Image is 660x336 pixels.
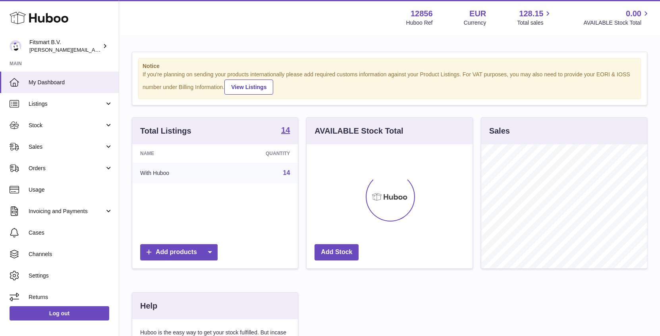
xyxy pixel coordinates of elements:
span: Returns [29,293,113,301]
span: My Dashboard [29,79,113,86]
a: 128.15 Total sales [517,8,552,27]
strong: 12856 [411,8,433,19]
h3: Help [140,301,157,311]
span: Cases [29,229,113,237]
span: Usage [29,186,113,194]
strong: Notice [143,62,637,70]
span: 0.00 [626,8,641,19]
div: Currency [464,19,486,27]
span: Orders [29,165,104,172]
a: 14 [281,126,290,136]
span: Listings [29,100,104,108]
h3: Total Listings [140,126,191,136]
div: Huboo Ref [406,19,433,27]
th: Name [132,144,220,163]
strong: EUR [469,8,486,19]
th: Quantity [220,144,298,163]
a: Log out [10,306,109,320]
span: Channels [29,251,113,258]
h3: Sales [489,126,510,136]
div: If you're planning on sending your products internationally please add required customs informati... [143,71,637,95]
span: Sales [29,143,104,151]
span: Settings [29,272,113,280]
img: jonathan@leaderoo.com [10,40,21,52]
td: With Huboo [132,163,220,183]
span: 128.15 [519,8,543,19]
span: Invoicing and Payments [29,208,104,215]
div: Fitsmart B.V. [29,39,101,54]
span: Total sales [517,19,552,27]
a: 14 [283,169,290,176]
a: Add products [140,244,218,260]
a: View Listings [224,80,273,95]
strong: 14 [281,126,290,134]
span: AVAILABLE Stock Total [583,19,650,27]
span: Stock [29,122,104,129]
span: [PERSON_NAME][EMAIL_ADDRESS][DOMAIN_NAME] [29,47,159,53]
h3: AVAILABLE Stock Total [315,126,403,136]
a: 0.00 AVAILABLE Stock Total [583,8,650,27]
a: Add Stock [315,244,359,260]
